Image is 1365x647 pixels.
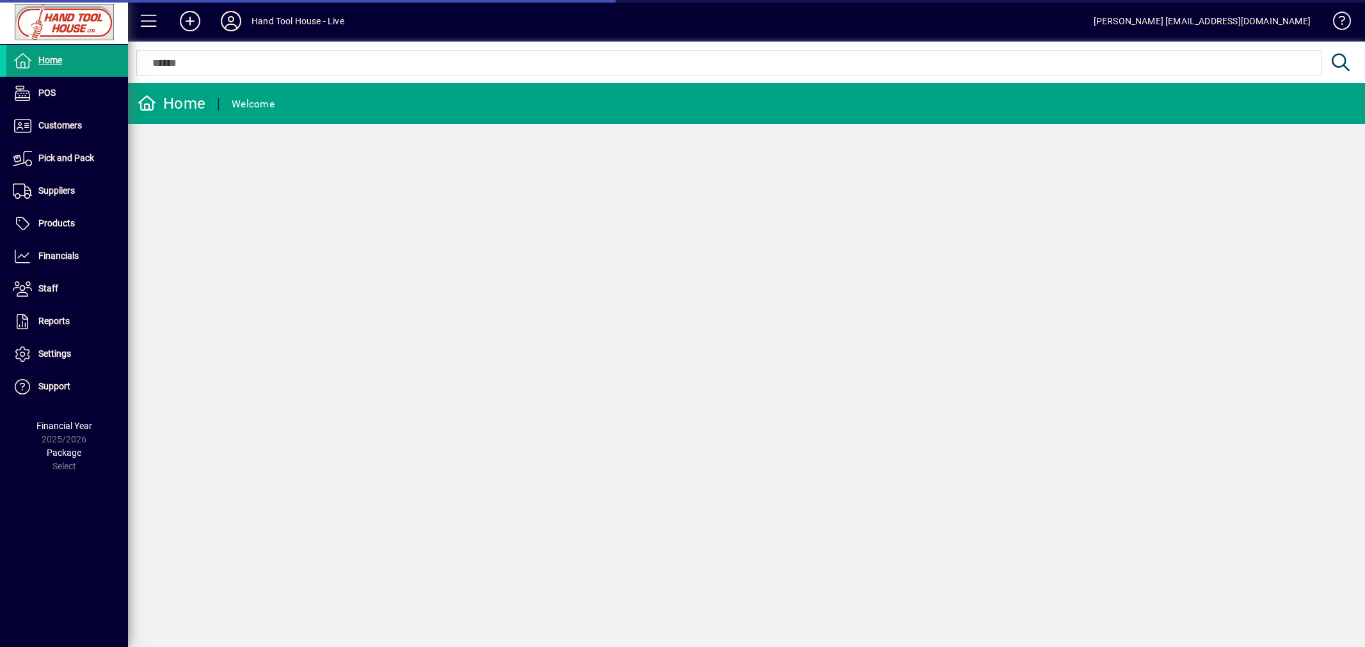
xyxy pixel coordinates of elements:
span: Reports [38,316,70,326]
a: Reports [6,306,128,338]
div: Hand Tool House - Live [251,11,344,31]
span: Staff [38,283,58,293]
div: Home [138,93,205,114]
span: Settings [38,348,71,359]
button: Add [170,10,211,33]
a: Support [6,371,128,403]
span: Financials [38,251,79,261]
a: Financials [6,240,128,272]
a: Staff [6,273,128,305]
span: POS [38,88,56,98]
a: Pick and Pack [6,143,128,175]
span: Home [38,55,62,65]
span: Customers [38,120,82,130]
div: [PERSON_NAME] [EMAIL_ADDRESS][DOMAIN_NAME] [1094,11,1311,31]
span: Products [38,218,75,228]
a: Settings [6,338,128,370]
span: Support [38,381,70,391]
span: Financial Year [36,421,92,431]
a: Products [6,208,128,240]
button: Profile [211,10,251,33]
span: Package [47,448,81,458]
a: Customers [6,110,128,142]
a: Knowledge Base [1323,3,1349,44]
span: Pick and Pack [38,153,94,163]
a: POS [6,77,128,109]
span: Suppliers [38,185,75,196]
div: Welcome [232,94,275,114]
a: Suppliers [6,175,128,207]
